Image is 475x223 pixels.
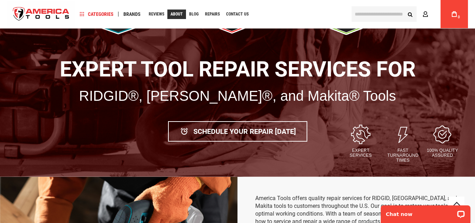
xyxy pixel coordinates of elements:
span: Blog [189,12,199,16]
span: Brands [123,12,141,17]
a: Repairs [202,10,223,19]
span: About [171,12,183,16]
p: RIDGID®, [PERSON_NAME]®, and Makita® Tools [5,85,470,107]
a: Contact Us [223,10,252,19]
a: Blog [186,10,202,19]
a: Categories [77,10,117,19]
a: Reviews [146,10,167,19]
a: Brands [120,10,144,19]
span: Repairs [205,12,220,16]
a: Schedule Your Repair [DATE] [168,121,307,142]
span: 0 [458,15,460,19]
a: store logo [7,1,75,27]
p: Fast Turnaround Times [384,148,422,163]
span: Contact Us [226,12,249,16]
iframe: LiveChat chat widget [376,201,475,223]
span: Reviews [149,12,164,16]
a: About [167,10,186,19]
img: America Tools [7,1,75,27]
h1: Expert Tool Repair Services for [5,58,470,81]
button: Search [403,7,417,21]
span: Categories [80,12,114,17]
p: 100% Quality Assured [426,148,459,158]
p: Expert Services [341,148,380,158]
